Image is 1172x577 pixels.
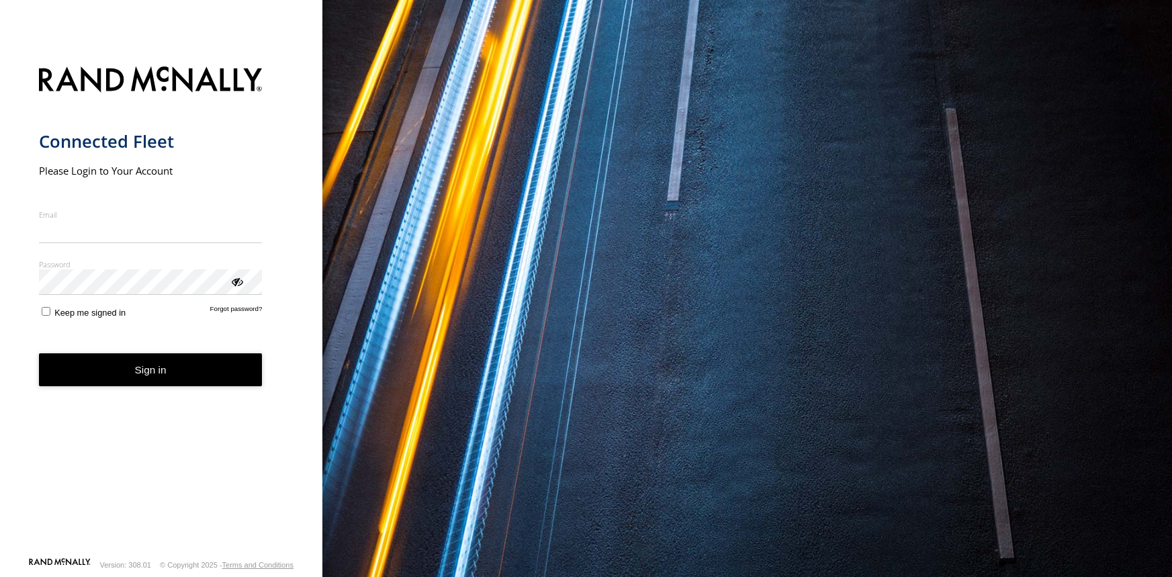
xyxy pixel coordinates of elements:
form: main [39,58,284,557]
label: Password [39,259,263,269]
div: © Copyright 2025 - [160,561,294,569]
div: Version: 308.01 [100,561,151,569]
button: Sign in [39,353,263,386]
h1: Connected Fleet [39,130,263,152]
input: Keep me signed in [42,307,50,316]
div: ViewPassword [230,274,243,287]
a: Forgot password? [210,305,263,318]
a: Visit our Website [29,558,91,572]
img: Rand McNally [39,64,263,98]
label: Email [39,210,263,220]
h2: Please Login to Your Account [39,164,263,177]
a: Terms and Conditions [222,561,294,569]
span: Keep me signed in [54,308,126,318]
